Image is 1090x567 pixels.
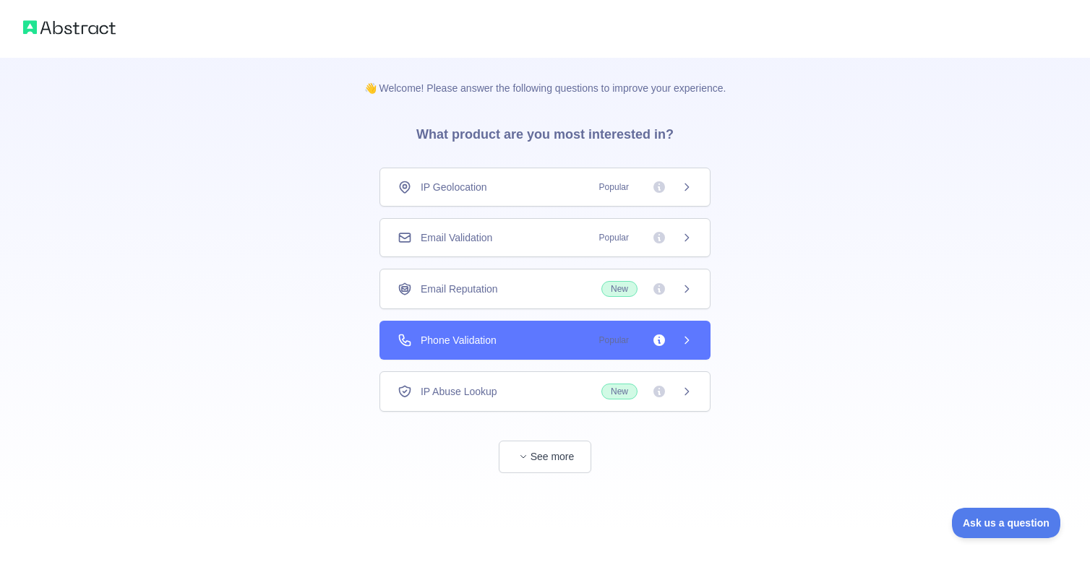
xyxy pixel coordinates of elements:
span: New [601,384,638,399]
span: New [601,281,638,297]
h3: What product are you most interested in? [393,95,697,168]
span: Popular [591,230,638,245]
button: See more [499,441,591,473]
img: Abstract logo [23,17,116,38]
span: Email Reputation [421,282,498,296]
span: Phone Validation [421,333,497,347]
iframe: Toggle Customer Support [952,508,1061,538]
span: Email Validation [421,230,492,245]
span: IP Abuse Lookup [421,384,497,399]
span: IP Geolocation [421,180,487,194]
span: Popular [591,333,638,347]
span: Popular [591,180,638,194]
p: 👋 Welcome! Please answer the following questions to improve your experience. [341,58,750,95]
